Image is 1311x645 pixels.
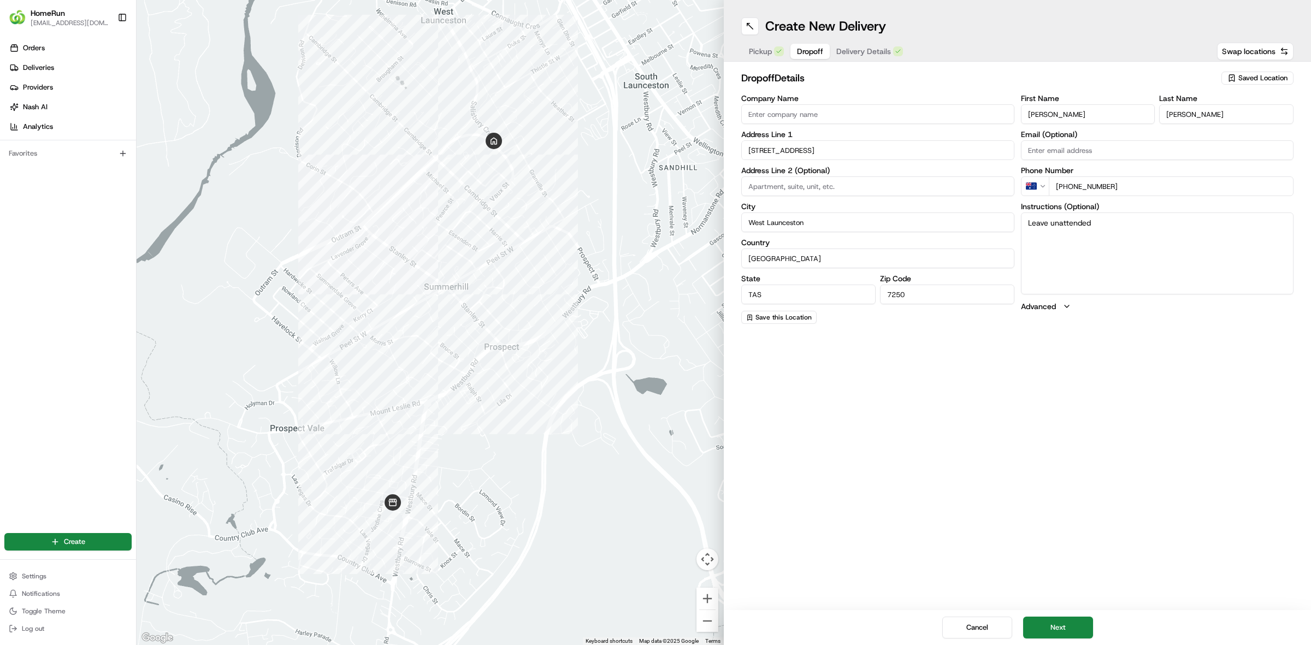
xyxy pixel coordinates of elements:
[1021,301,1056,312] label: Advanced
[64,537,85,547] span: Create
[22,572,46,581] span: Settings
[139,631,175,645] a: Open this area in Google Maps (opens a new window)
[22,607,66,616] span: Toggle Theme
[1021,301,1294,312] button: Advanced
[4,39,136,57] a: Orders
[741,212,1014,232] input: Enter city
[4,98,136,116] a: Nash AI
[23,82,53,92] span: Providers
[23,63,54,73] span: Deliveries
[23,43,45,53] span: Orders
[23,102,48,112] span: Nash AI
[1159,104,1294,124] input: Enter last name
[741,203,1014,210] label: City
[31,19,109,27] button: [EMAIL_ADDRESS][DOMAIN_NAME]
[1222,46,1275,57] span: Swap locations
[4,621,132,636] button: Log out
[22,589,60,598] span: Notifications
[4,59,136,76] a: Deliveries
[1021,94,1155,102] label: First Name
[9,9,26,26] img: HomeRun
[4,533,132,551] button: Create
[1049,176,1294,196] input: Enter phone number
[4,118,136,135] a: Analytics
[1159,94,1294,102] label: Last Name
[880,285,1014,304] input: Enter zip code
[741,248,1014,268] input: Enter country
[1221,70,1294,86] button: Saved Location
[22,624,44,633] span: Log out
[4,603,132,619] button: Toggle Theme
[741,311,817,324] button: Save this Location
[1217,43,1294,60] button: Swap locations
[1021,203,1294,210] label: Instructions (Optional)
[4,586,132,601] button: Notifications
[696,610,718,632] button: Zoom out
[836,46,891,57] span: Delivery Details
[741,285,876,304] input: Enter state
[741,275,876,282] label: State
[31,8,65,19] button: HomeRun
[23,122,53,132] span: Analytics
[741,70,1215,86] h2: dropoff Details
[755,313,812,322] span: Save this Location
[741,140,1014,160] input: Enter address
[797,46,823,57] span: Dropoff
[4,79,136,96] a: Providers
[696,588,718,610] button: Zoom in
[1023,617,1093,638] button: Next
[1021,140,1294,160] input: Enter email address
[741,104,1014,124] input: Enter company name
[639,638,699,644] span: Map data ©2025 Google
[749,46,772,57] span: Pickup
[741,94,1014,102] label: Company Name
[880,275,1014,282] label: Zip Code
[942,617,1012,638] button: Cancel
[741,131,1014,138] label: Address Line 1
[741,167,1014,174] label: Address Line 2 (Optional)
[765,17,886,35] h1: Create New Delivery
[1238,73,1288,83] span: Saved Location
[4,569,132,584] button: Settings
[1021,131,1294,138] label: Email (Optional)
[705,638,721,644] a: Terms (opens in new tab)
[4,4,113,31] button: HomeRunHomeRun[EMAIL_ADDRESS][DOMAIN_NAME]
[1021,167,1294,174] label: Phone Number
[1021,104,1155,124] input: Enter first name
[741,239,1014,246] label: Country
[139,631,175,645] img: Google
[1021,212,1294,294] textarea: Leave unattended
[696,548,718,570] button: Map camera controls
[4,145,132,162] div: Favorites
[586,637,633,645] button: Keyboard shortcuts
[741,176,1014,196] input: Apartment, suite, unit, etc.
